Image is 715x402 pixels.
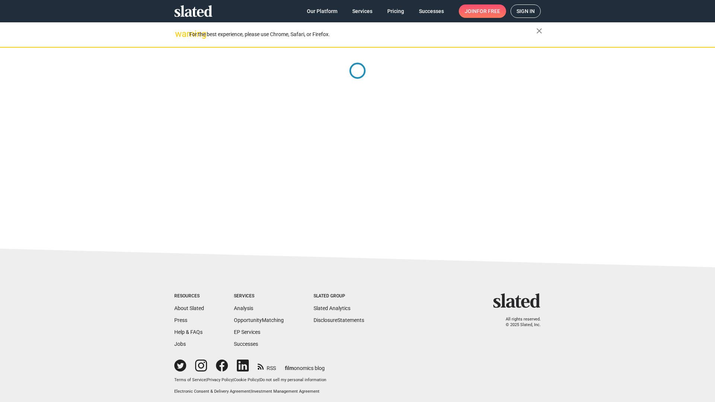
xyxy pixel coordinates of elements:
[174,317,187,323] a: Press
[459,4,506,18] a: Joinfor free
[346,4,378,18] a: Services
[175,29,184,38] mat-icon: warning
[234,341,258,347] a: Successes
[174,389,250,394] a: Electronic Consent & Delivery Agreement
[352,4,372,18] span: Services
[234,305,253,311] a: Analysis
[285,359,325,372] a: filmonomics blog
[174,377,206,382] a: Terms of Service
[301,4,343,18] a: Our Platform
[260,377,326,383] button: Do not sell my personal information
[207,377,233,382] a: Privacy Policy
[206,377,207,382] span: |
[234,329,260,335] a: EP Services
[413,4,450,18] a: Successes
[189,29,536,39] div: For the best experience, please use Chrome, Safari, or Firefox.
[285,365,294,371] span: film
[387,4,404,18] span: Pricing
[174,305,204,311] a: About Slated
[174,329,203,335] a: Help & FAQs
[314,317,364,323] a: DisclosureStatements
[419,4,444,18] span: Successes
[174,293,204,299] div: Resources
[258,360,276,372] a: RSS
[517,5,535,17] span: Sign in
[250,389,251,394] span: |
[314,305,350,311] a: Slated Analytics
[234,293,284,299] div: Services
[234,317,284,323] a: OpportunityMatching
[233,377,234,382] span: |
[535,26,544,35] mat-icon: close
[477,4,500,18] span: for free
[174,341,186,347] a: Jobs
[259,377,260,382] span: |
[307,4,337,18] span: Our Platform
[381,4,410,18] a: Pricing
[465,4,500,18] span: Join
[251,389,320,394] a: Investment Management Agreement
[234,377,259,382] a: Cookie Policy
[314,293,364,299] div: Slated Group
[498,317,541,328] p: All rights reserved. © 2025 Slated, Inc.
[511,4,541,18] a: Sign in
